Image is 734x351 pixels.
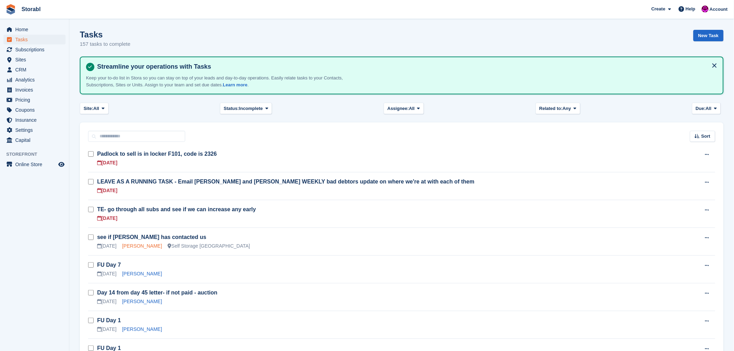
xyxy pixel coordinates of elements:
a: [PERSON_NAME] [122,299,162,304]
a: menu [3,115,66,125]
div: Self Storage [GEOGRAPHIC_DATA] [168,242,250,250]
span: All [409,105,415,112]
a: menu [3,135,66,145]
span: Account [710,6,728,13]
div: [DATE] [97,159,117,166]
span: Incomplete [239,105,263,112]
a: menu [3,55,66,65]
button: Status: Incomplete [220,103,272,114]
span: Home [15,25,57,34]
span: Analytics [15,75,57,85]
a: LEAVE AS A RUNNING TASK - Email [PERSON_NAME] and [PERSON_NAME] WEEKLY bad debtors update on wher... [97,179,475,185]
div: [DATE] [97,326,117,333]
span: Online Store [15,160,57,169]
a: New Task [693,30,724,41]
button: Related to: Any [536,103,580,114]
a: [PERSON_NAME] [122,271,162,276]
span: Sites [15,55,57,65]
a: menu [3,95,66,105]
div: [DATE] [97,270,117,277]
span: Tasks [15,35,57,44]
div: [DATE] [97,215,117,222]
div: [DATE] [97,242,117,250]
span: Subscriptions [15,45,57,54]
button: Due: All [692,103,721,114]
a: menu [3,105,66,115]
span: All [93,105,99,112]
a: menu [3,65,66,75]
div: [DATE] [97,298,117,305]
a: menu [3,75,66,85]
p: 157 tasks to complete [80,40,130,48]
span: Invoices [15,85,57,95]
h1: Tasks [80,30,130,39]
a: [PERSON_NAME] [122,243,162,249]
span: Create [651,6,665,12]
a: FU Day 1 [97,317,121,323]
a: FU Day 1 [97,345,121,351]
img: Helen Morton [702,6,709,12]
span: Status: [224,105,239,112]
h4: Streamline your operations with Tasks [94,63,717,71]
a: Day 14 from day 45 letter- if not paid - auction [97,290,217,296]
button: Site: All [80,103,109,114]
a: see if [PERSON_NAME] has contacted us [97,234,206,240]
a: TE- go through all subs and see if we can increase any early [97,206,256,212]
span: Help [686,6,695,12]
a: Preview store [57,160,66,169]
span: CRM [15,65,57,75]
span: Related to: [539,105,563,112]
span: Insurance [15,115,57,125]
a: menu [3,85,66,95]
span: Pricing [15,95,57,105]
span: Due: [696,105,706,112]
p: Keep your to-do list in Stora so you can stay on top of your leads and day-to-day operations. Eas... [86,75,346,88]
a: menu [3,35,66,44]
span: Storefront [6,151,69,158]
span: Any [563,105,571,112]
a: FU Day 7 [97,262,121,268]
a: Padlock to sell is in locker F101, code is 2326 [97,151,217,157]
span: Sort [701,133,710,140]
img: stora-icon-8386f47178a22dfd0bd8f6a31ec36ba5ce8667c1dd55bd0f319d3a0aa187defe.svg [6,4,16,15]
button: Assignee: All [384,103,424,114]
a: Storabl [19,3,43,15]
a: [PERSON_NAME] [122,326,162,332]
a: menu [3,125,66,135]
span: Site: [84,105,93,112]
span: All [706,105,712,112]
a: menu [3,45,66,54]
span: Settings [15,125,57,135]
span: Capital [15,135,57,145]
div: [DATE] [97,187,117,194]
a: menu [3,160,66,169]
a: menu [3,25,66,34]
a: Learn more [223,82,248,87]
span: Coupons [15,105,57,115]
span: Assignee: [387,105,409,112]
